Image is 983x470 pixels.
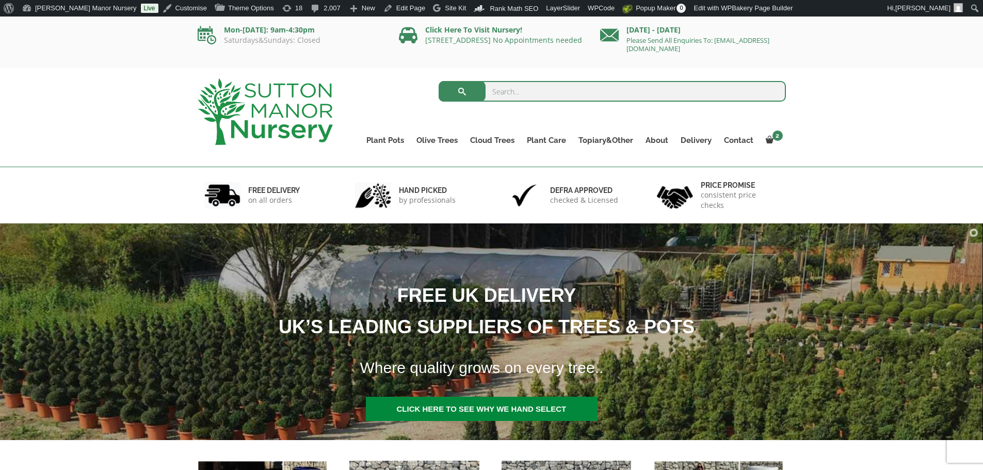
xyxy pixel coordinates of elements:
[701,181,779,190] h6: Price promise
[425,25,522,35] a: Click Here To Visit Nursery!
[895,4,950,12] span: [PERSON_NAME]
[550,186,618,195] h6: Defra approved
[701,190,779,210] p: consistent price checks
[657,180,693,211] img: 4.jpg
[355,182,391,208] img: 2.jpg
[399,195,456,205] p: by professionals
[674,133,718,148] a: Delivery
[600,24,786,36] p: [DATE] - [DATE]
[550,195,618,205] p: checked & Licensed
[490,5,538,12] span: Rank Math SEO
[107,280,853,343] h1: FREE UK DELIVERY UK’S LEADING SUPPLIERS OF TREES & POTS
[521,133,572,148] a: Plant Care
[204,182,240,208] img: 1.jpg
[198,36,383,44] p: Saturdays&Sundays: Closed
[439,81,786,102] input: Search...
[360,133,410,148] a: Plant Pots
[410,133,464,148] a: Olive Trees
[347,352,855,383] h1: Where quality grows on every tree..
[445,4,466,12] span: Site Kit
[718,133,760,148] a: Contact
[141,4,158,13] a: Live
[676,4,686,13] span: 0
[760,133,786,148] a: 2
[772,131,783,141] span: 2
[425,35,582,45] a: [STREET_ADDRESS] No Appointments needed
[198,78,333,145] img: logo
[248,195,300,205] p: on all orders
[248,186,300,195] h6: FREE DELIVERY
[639,133,674,148] a: About
[506,182,542,208] img: 3.jpg
[399,186,456,195] h6: hand picked
[464,133,521,148] a: Cloud Trees
[626,36,769,53] a: Please Send All Enquiries To: [EMAIL_ADDRESS][DOMAIN_NAME]
[198,24,383,36] p: Mon-[DATE]: 9am-4:30pm
[572,133,639,148] a: Topiary&Other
